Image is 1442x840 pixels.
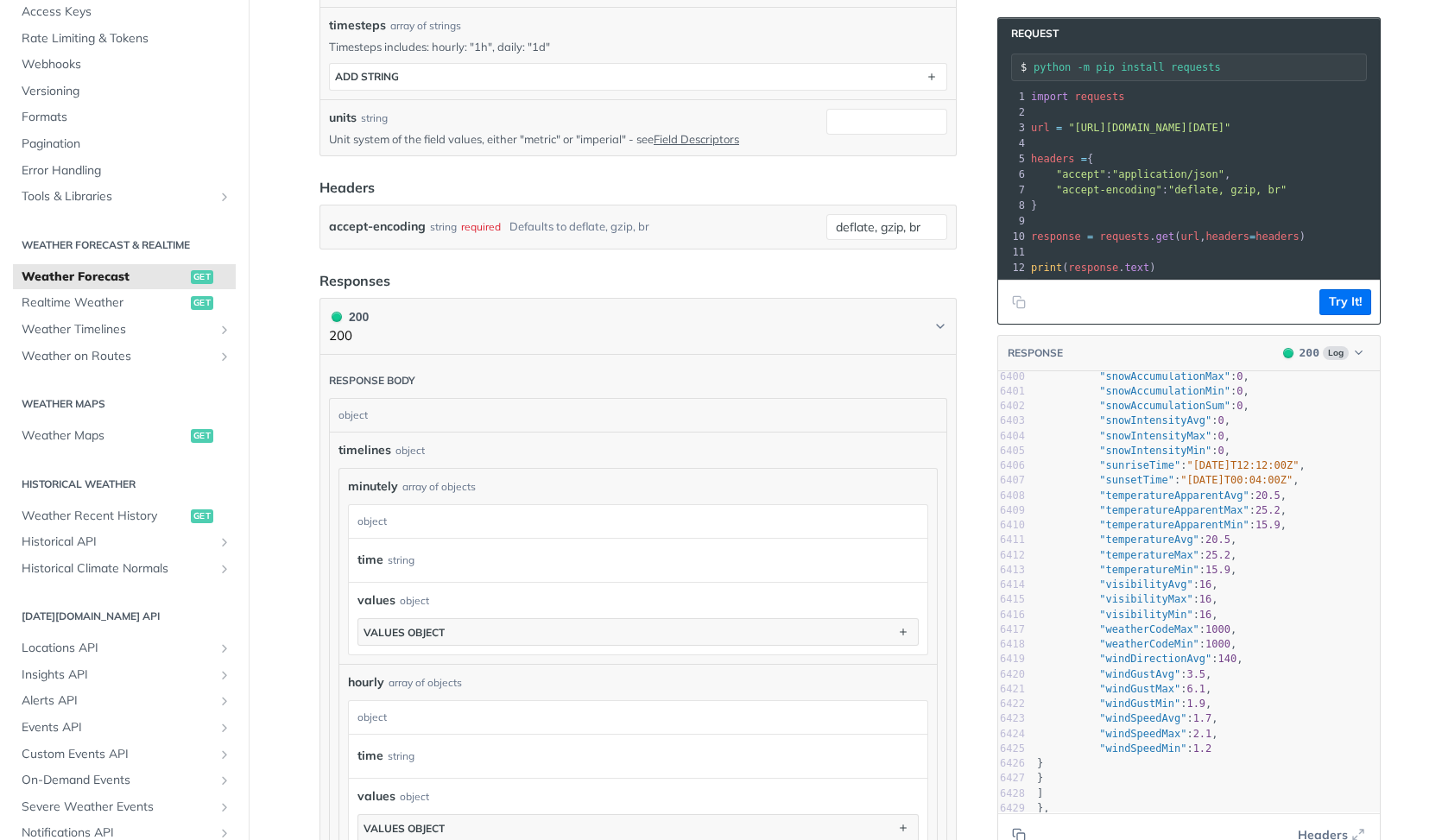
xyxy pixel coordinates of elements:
[1099,370,1230,382] span: "snowAccumulationMax"
[998,213,1028,229] div: 9
[998,369,1025,384] div: 6400
[218,826,231,840] button: Show subpages for Notifications API
[998,229,1028,244] div: 10
[998,786,1025,801] div: 6428
[22,56,231,73] span: Webhooks
[218,694,231,708] button: Show subpages for Alerts API
[1087,231,1093,243] span: =
[998,399,1025,414] div: 6402
[998,444,1025,458] div: 6405
[1255,504,1281,516] span: 25.2
[329,131,819,147] p: Unit system of the field values, either "metric" or "imperial" - see
[1205,564,1230,576] span: 15.9
[1300,346,1319,359] span: 200
[1099,712,1186,724] span: "windSpeedAvg"
[1099,623,1199,635] span: "weatherCodeMax"
[1099,683,1180,695] span: "windGustMax"
[1002,27,1059,41] span: Request
[13,237,236,253] h2: Weather Forecast & realtime
[22,83,231,100] span: Versioning
[218,748,231,761] button: Show subpages for Custom Events API
[13,423,236,449] a: Weather Mapsget
[13,290,236,316] a: Realtime Weatherget
[1193,728,1212,740] span: 2.1
[13,529,236,555] a: Historical APIShow subpages for Historical API
[1255,489,1281,502] span: 20.5
[1199,609,1211,621] span: 16
[22,30,231,47] span: Rate Limiting & Tokens
[998,667,1025,682] div: 6420
[22,746,213,763] span: Custom Events API
[13,556,236,582] a: Historical Climate NormalsShow subpages for Historical Climate Normals
[1099,728,1186,740] span: "windSpeedMax"
[998,578,1025,592] div: 6414
[998,503,1025,518] div: 6409
[330,399,942,432] div: object
[1034,61,1366,73] input: Request instructions
[22,321,213,338] span: Weather Timelines
[388,743,414,768] div: string
[1236,400,1243,412] span: 0
[218,350,231,363] button: Show subpages for Weather on Routes
[1274,344,1371,362] button: 200200Log
[1031,262,1156,274] span: ( . )
[22,188,213,205] span: Tools & Libraries
[1218,414,1224,426] span: 0
[1037,578,1218,591] span: : ,
[998,414,1025,428] div: 6403
[13,662,236,688] a: Insights APIShow subpages for Insights API
[1218,653,1237,665] span: 140
[1075,91,1125,103] span: requests
[1319,289,1371,315] button: Try It!
[1037,459,1306,471] span: : ,
[13,264,236,290] a: Weather Forecastget
[998,518,1025,533] div: 6410
[218,562,231,576] button: Show subpages for Historical Climate Normals
[329,39,947,54] p: Timesteps includes: hourly: "1h", daily: "1d"
[13,52,236,78] a: Webhooks
[364,822,445,835] div: values object
[218,323,231,337] button: Show subpages for Weather Timelines
[22,109,231,126] span: Formats
[13,131,236,157] a: Pagination
[357,743,383,768] label: time
[1255,519,1281,531] span: 15.9
[218,641,231,655] button: Show subpages for Locations API
[998,473,1025,488] div: 6407
[400,593,429,609] div: object
[1099,564,1199,576] span: "temperatureMin"
[430,214,457,239] div: string
[1031,91,1068,103] span: import
[361,111,388,126] div: string
[22,692,213,710] span: Alerts API
[1099,400,1230,412] span: "snowAccumulationSum"
[349,701,923,734] div: object
[357,591,395,609] span: values
[1180,231,1199,243] span: url
[461,214,501,239] div: required
[998,151,1028,167] div: 5
[1056,184,1162,196] span: "accept-encoding"
[1193,712,1212,724] span: 1.7
[22,136,231,153] span: Pagination
[1099,504,1249,516] span: "temperatureApparentMax"
[1099,638,1199,650] span: "weatherCodeMin"
[1100,231,1150,243] span: requests
[1099,534,1199,546] span: "temperatureAvg"
[998,244,1028,260] div: 11
[1099,385,1230,397] span: "snowAccumulationMin"
[22,719,213,736] span: Events API
[191,296,213,310] span: get
[13,104,236,130] a: Formats
[1037,489,1287,502] span: : ,
[1205,623,1230,635] span: 1000
[335,70,399,83] div: ADD string
[1031,262,1062,274] span: print
[22,427,187,445] span: Weather Maps
[329,109,357,127] label: units
[1099,474,1174,486] span: "sunsetTime"
[319,177,375,198] div: Headers
[13,715,236,741] a: Events APIShow subpages for Events API
[22,666,213,684] span: Insights API
[1186,683,1205,695] span: 6.1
